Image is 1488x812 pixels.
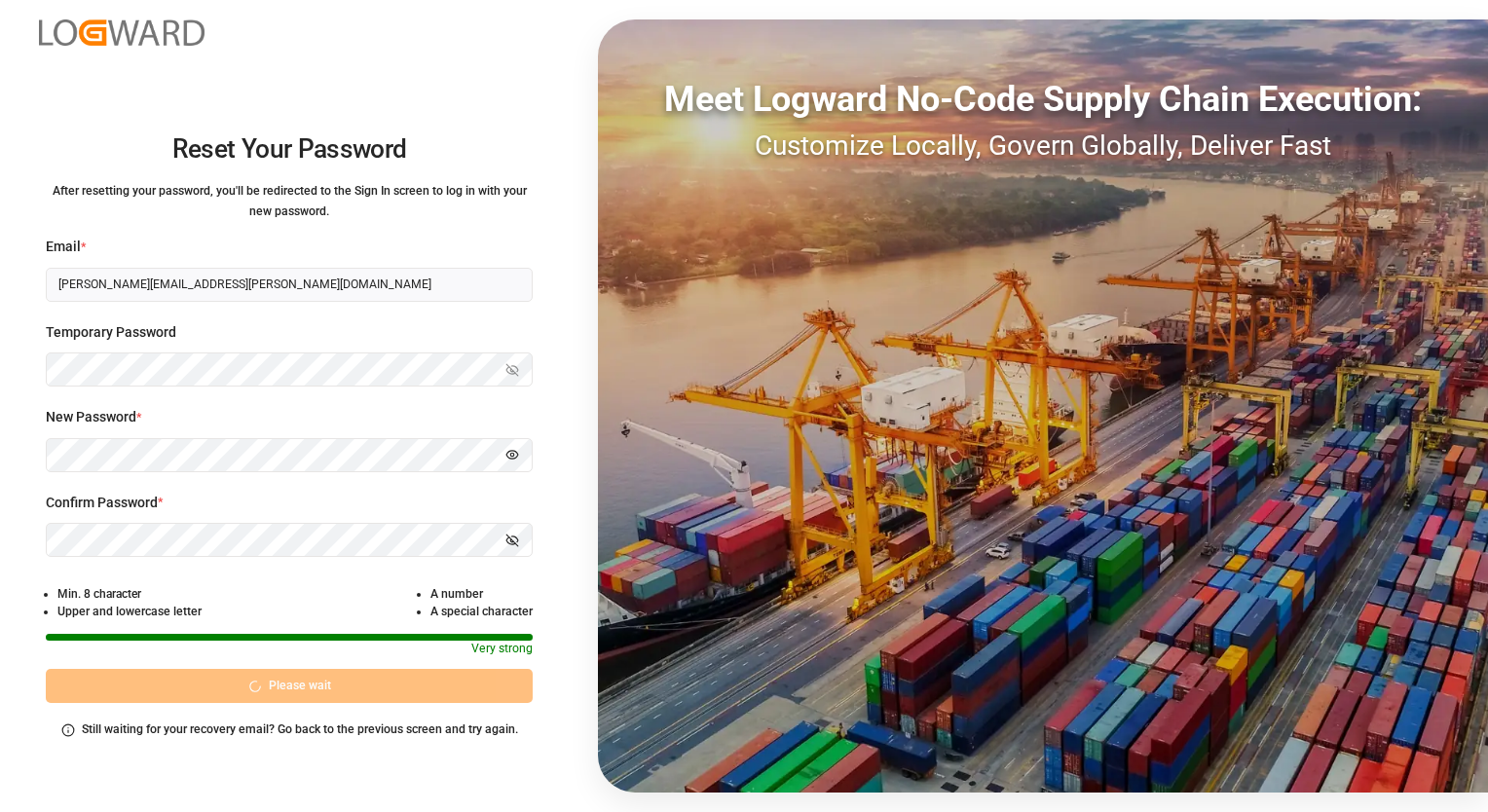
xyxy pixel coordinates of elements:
[430,587,483,601] small: A number
[598,73,1488,126] div: Meet Logward No-Code Supply Chain Execution:
[46,268,533,302] input: Enter your email
[53,184,527,218] small: After resetting your password, you'll be redirected to the Sign In screen to log in with your new...
[598,126,1488,166] div: Customize Locally, Govern Globally, Deliver Fast
[46,493,158,513] span: Confirm Password
[57,585,202,603] li: Min. 8 character
[471,641,533,661] p: Very strong
[46,407,136,427] span: New Password
[46,119,533,181] h2: Reset Your Password
[39,19,205,46] img: Logward_new_orange.png
[82,722,518,736] small: Still waiting for your recovery email? Go back to the previous screen and try again.
[46,322,176,343] span: Temporary Password
[430,605,533,618] small: A special character
[57,605,202,618] small: Upper and lowercase letter
[46,237,81,257] span: Email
